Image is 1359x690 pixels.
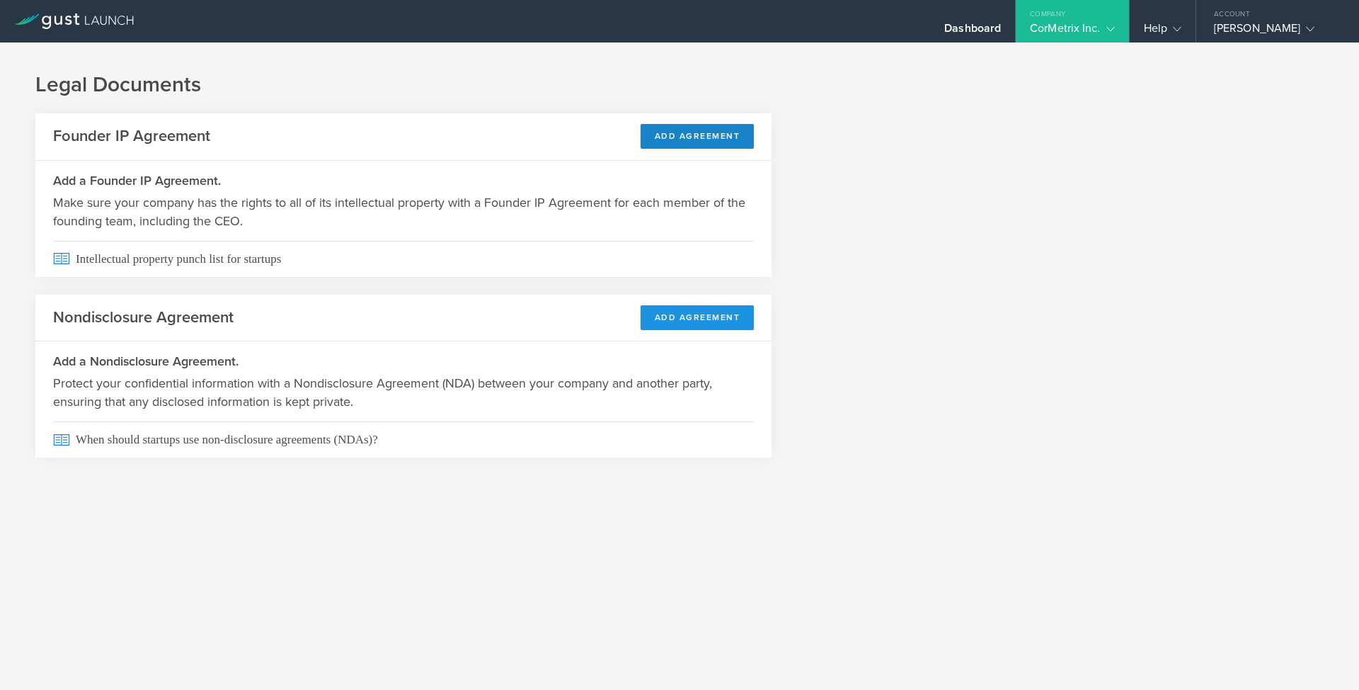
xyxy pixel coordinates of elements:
[53,126,210,147] h2: Founder IP Agreement
[53,352,754,371] h3: Add a Nondisclosure Agreement.
[1030,21,1114,43] div: CorMetrix Inc.
[35,241,772,277] a: Intellectual property punch list for startups
[53,241,754,277] span: Intellectual property punch list for startups
[641,124,755,149] button: Add Agreement
[1288,622,1359,690] iframe: Chat Widget
[53,374,754,411] p: Protect your confidential information with a Nondisclosure Agreement (NDA) between your company a...
[53,422,754,458] span: When should startups use non-disclosure agreements (NDAs)?
[53,171,754,190] h3: Add a Founder IP Agreement.
[53,193,754,230] p: Make sure your company has the rights to all of its intellectual property with a Founder IP Agree...
[53,307,234,328] h2: Nondisclosure Agreement
[35,71,1324,99] h1: Legal Documents
[35,422,772,458] a: When should startups use non-disclosure agreements (NDAs)?
[944,21,1001,43] div: Dashboard
[1214,21,1334,43] div: [PERSON_NAME]
[641,305,755,330] button: Add Agreement
[1144,21,1181,43] div: Help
